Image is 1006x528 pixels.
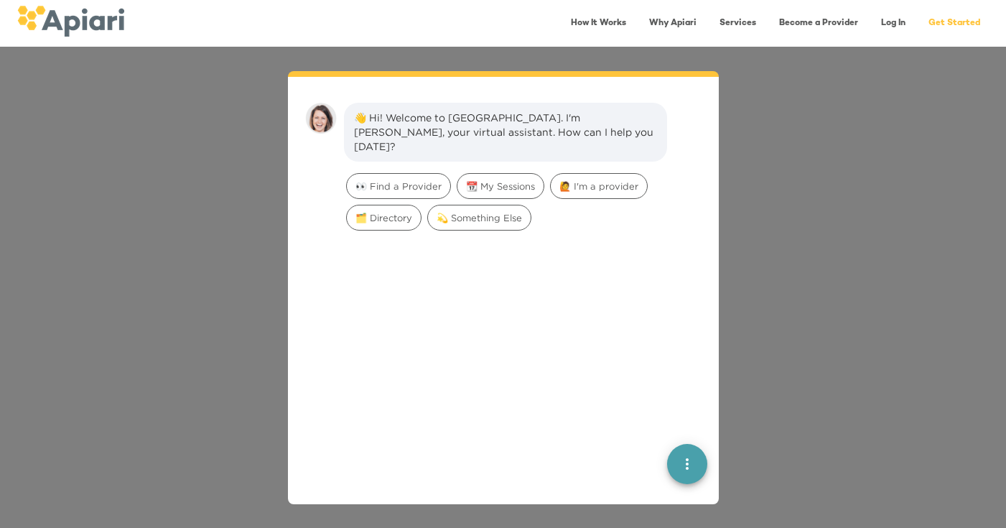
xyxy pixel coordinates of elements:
img: amy.37686e0395c82528988e.png [305,103,337,134]
span: 🗂️ Directory [347,211,421,225]
button: quick menu [667,444,707,484]
a: Become a Provider [770,9,867,38]
a: Log In [872,9,914,38]
span: 💫 Something Else [428,211,531,225]
span: 🙋 I'm a provider [551,180,647,193]
div: 🗂️ Directory [346,205,422,231]
div: 👋 Hi! Welcome to [GEOGRAPHIC_DATA]. I'm [PERSON_NAME], your virtual assistant. How can I help you... [354,111,657,154]
a: Services [711,9,765,38]
a: Why Apiari [641,9,705,38]
img: logo [17,6,124,37]
div: 👀 Find a Provider [346,173,451,199]
div: 🙋 I'm a provider [550,173,648,199]
a: How It Works [562,9,635,38]
span: 👀 Find a Provider [347,180,450,193]
div: 💫 Something Else [427,205,531,231]
div: 📆 My Sessions [457,173,544,199]
a: Get Started [920,9,989,38]
span: 📆 My Sessions [457,180,544,193]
